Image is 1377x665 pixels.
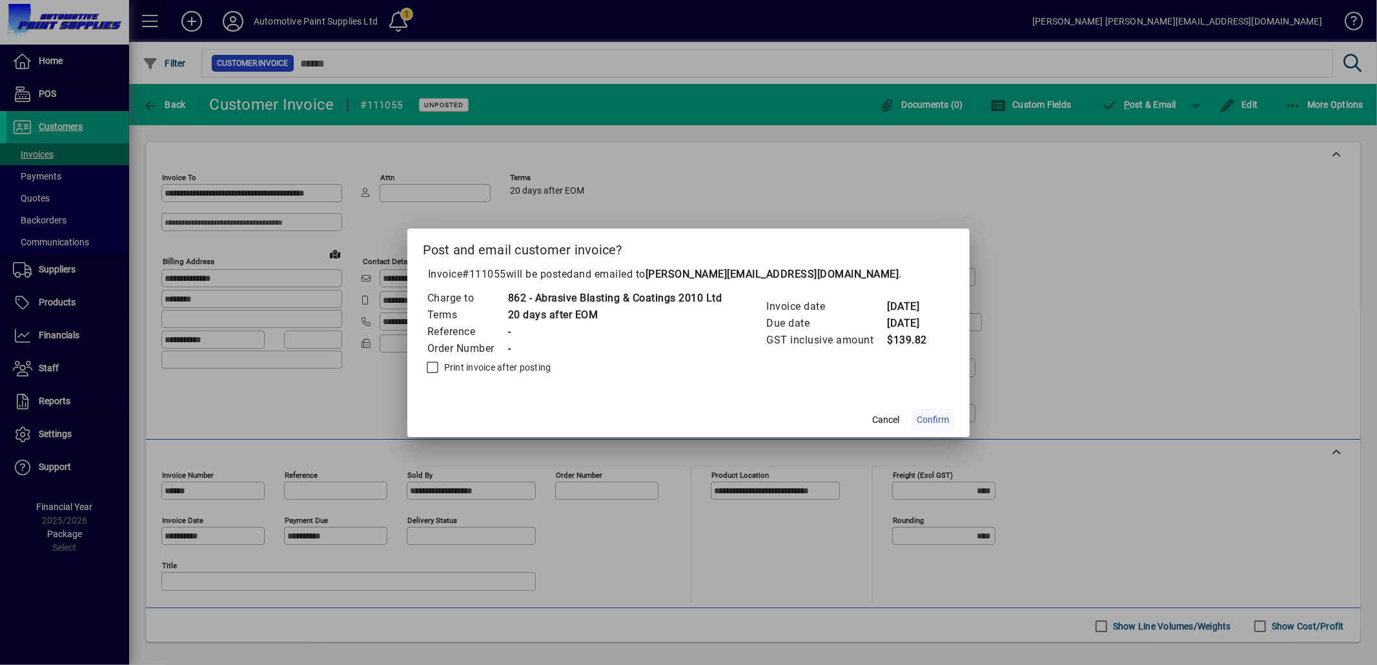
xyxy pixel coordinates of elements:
[507,307,722,323] td: 20 days after EOM
[507,323,722,340] td: -
[766,315,886,332] td: Due date
[865,409,906,432] button: Cancel
[766,298,886,315] td: Invoice date
[912,409,954,432] button: Confirm
[886,315,938,332] td: [DATE]
[573,268,899,280] span: and emailed to
[427,323,507,340] td: Reference
[766,332,886,349] td: GST inclusive amount
[427,340,507,357] td: Order Number
[917,413,949,427] span: Confirm
[507,290,722,307] td: 862 - Abrasive Blasting & Coatings 2010 Ltd
[886,332,938,349] td: $139.82
[442,361,551,374] label: Print invoice after posting
[872,413,899,427] span: Cancel
[407,229,970,266] h2: Post and email customer invoice?
[886,298,938,315] td: [DATE]
[427,290,507,307] td: Charge to
[462,268,506,280] span: #111055
[427,307,507,323] td: Terms
[507,340,722,357] td: -
[423,267,955,282] p: Invoice will be posted .
[646,268,899,280] b: [PERSON_NAME][EMAIL_ADDRESS][DOMAIN_NAME]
